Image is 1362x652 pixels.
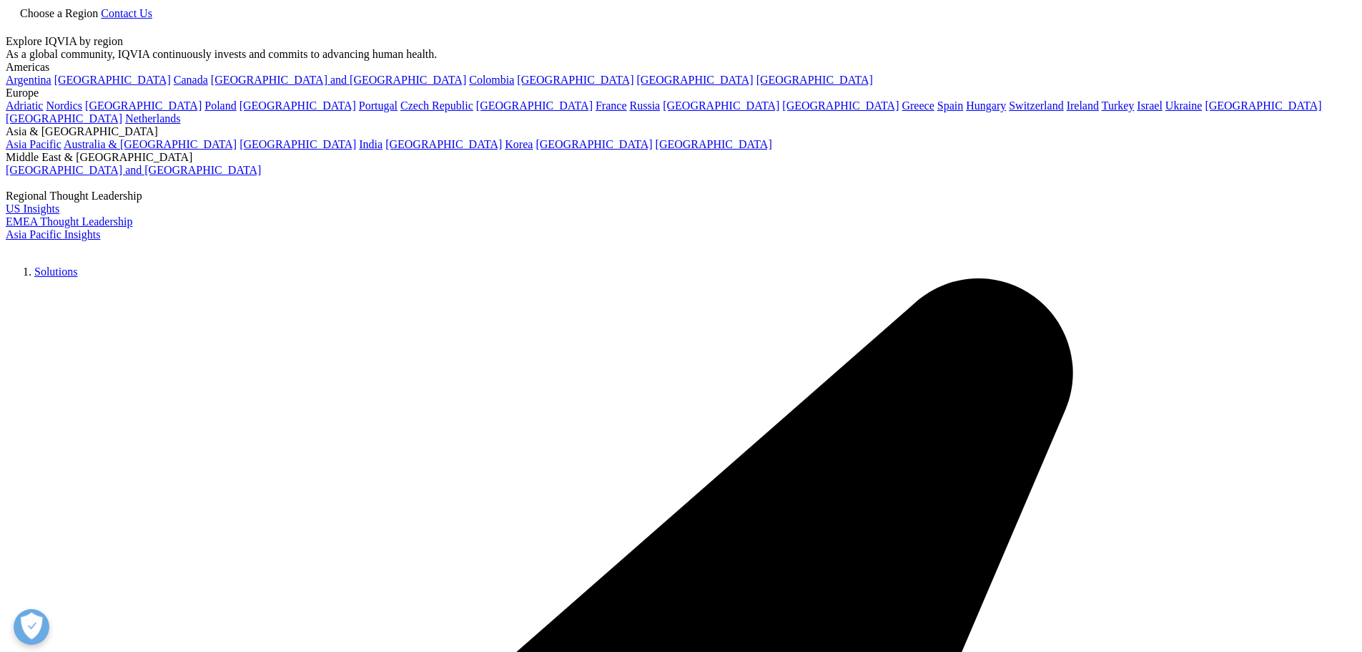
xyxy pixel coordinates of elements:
a: [GEOGRAPHIC_DATA] [517,74,633,86]
div: Middle East & [GEOGRAPHIC_DATA] [6,151,1356,164]
a: Turkey [1102,99,1135,112]
a: Hungary [966,99,1006,112]
div: Regional Thought Leadership [6,190,1356,203]
div: Europe [6,87,1356,99]
a: [GEOGRAPHIC_DATA] [240,138,356,150]
a: Adriatic [6,99,43,112]
a: Poland [204,99,236,112]
a: [GEOGRAPHIC_DATA] [536,138,652,150]
div: As a global community, IQVIA continuously invests and commits to advancing human health. [6,48,1356,61]
a: Czech Republic [400,99,473,112]
a: [GEOGRAPHIC_DATA] [476,99,593,112]
div: Americas [6,61,1356,74]
span: Choose a Region [20,7,98,19]
a: Israel [1137,99,1163,112]
button: 개방형 기본 설정 [14,609,49,645]
a: US Insights [6,203,59,215]
a: Spain [937,99,963,112]
a: Ireland [1067,99,1099,112]
a: [GEOGRAPHIC_DATA] and [GEOGRAPHIC_DATA] [6,164,261,176]
a: [GEOGRAPHIC_DATA] [6,112,122,125]
a: Asia Pacific Insights [6,228,100,240]
a: Canada [174,74,208,86]
a: Russia [630,99,661,112]
a: Switzerland [1009,99,1063,112]
a: [GEOGRAPHIC_DATA] [782,99,899,112]
a: Asia Pacific [6,138,61,150]
a: [GEOGRAPHIC_DATA] [656,138,772,150]
a: Nordics [46,99,82,112]
a: [GEOGRAPHIC_DATA] [54,74,171,86]
a: [GEOGRAPHIC_DATA] [637,74,754,86]
a: Korea [505,138,533,150]
a: [GEOGRAPHIC_DATA] [385,138,502,150]
a: [GEOGRAPHIC_DATA] [1205,99,1321,112]
div: Explore IQVIA by region [6,35,1356,48]
a: [GEOGRAPHIC_DATA] [756,74,873,86]
a: Australia & [GEOGRAPHIC_DATA] [64,138,237,150]
a: Solutions [34,266,77,278]
a: [GEOGRAPHIC_DATA] and [GEOGRAPHIC_DATA] [211,74,466,86]
a: [GEOGRAPHIC_DATA] [663,99,779,112]
a: Greece [902,99,934,112]
a: Portugal [359,99,398,112]
a: India [359,138,383,150]
a: Colombia [469,74,514,86]
a: Ukraine [1165,99,1203,112]
a: France [596,99,627,112]
a: Argentina [6,74,51,86]
a: [GEOGRAPHIC_DATA] [240,99,356,112]
a: EMEA Thought Leadership [6,215,132,228]
a: Contact Us [101,7,152,19]
a: Netherlands [125,112,180,125]
a: [GEOGRAPHIC_DATA] [85,99,202,112]
div: Asia & [GEOGRAPHIC_DATA] [6,125,1356,138]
